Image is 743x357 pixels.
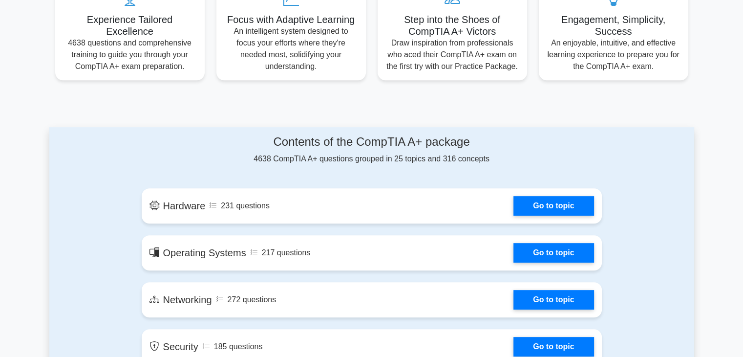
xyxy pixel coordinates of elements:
[224,14,358,25] h5: Focus with Adaptive Learning
[385,37,519,72] p: Draw inspiration from professionals who aced their CompTIA A+ exam on the first try with our Prac...
[547,14,680,37] h5: Engagement, Simplicity, Success
[513,243,594,263] a: Go to topic
[224,25,358,72] p: An intelligent system designed to focus your efforts where they're needed most, solidifying your ...
[513,290,594,310] a: Go to topic
[513,196,594,216] a: Go to topic
[63,14,197,37] h5: Experience Tailored Excellence
[513,337,594,357] a: Go to topic
[63,37,197,72] p: 4638 questions and comprehensive training to guide you through your CompTIA A+ exam preparation.
[547,37,680,72] p: An enjoyable, intuitive, and effective learning experience to prepare you for the CompTIA A+ exam.
[142,135,602,165] div: 4638 CompTIA A+ questions grouped in 25 topics and 316 concepts
[142,135,602,149] h4: Contents of the CompTIA A+ package
[385,14,519,37] h5: Step into the Shoes of CompTIA A+ Victors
